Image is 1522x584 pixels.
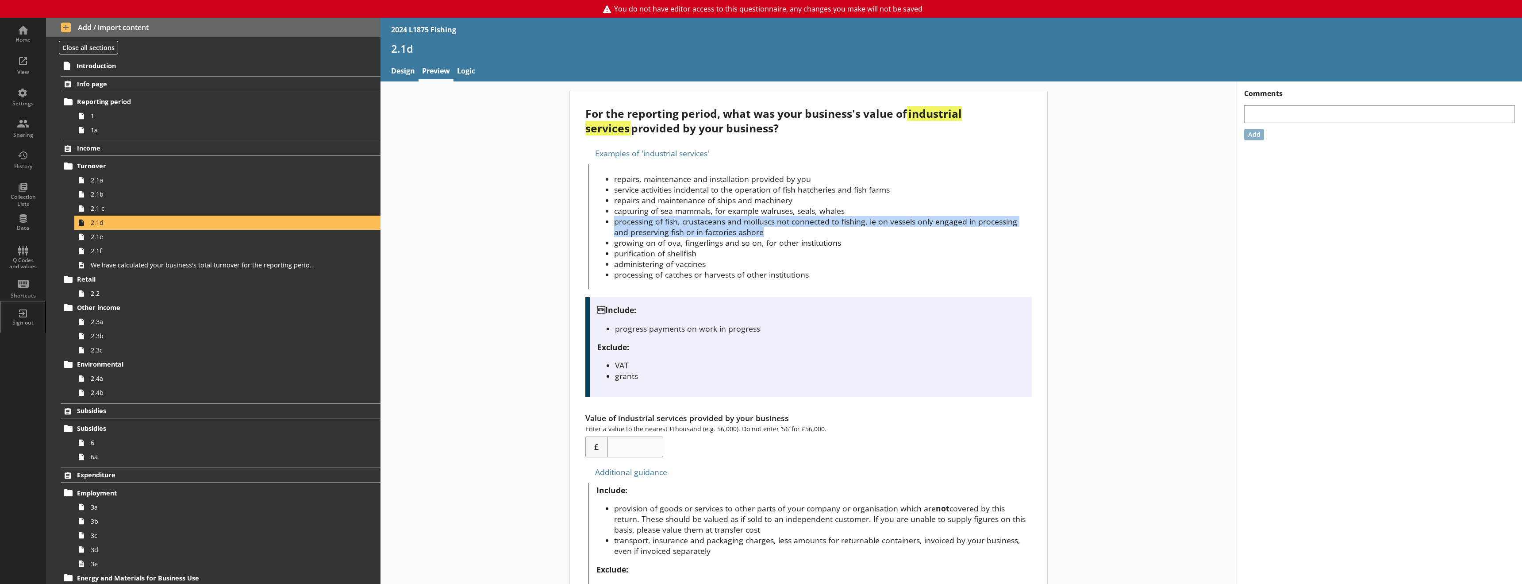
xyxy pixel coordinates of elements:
a: 1a [74,123,380,137]
a: 2.4a [74,371,380,386]
div: Settings [8,100,38,107]
a: 3a [74,500,380,514]
span: Energy and Materials for Business Use [77,574,312,582]
li: processing of catches or harvests of other institutions [614,269,1032,280]
span: 2.1f [91,247,315,255]
span: Subsidies [77,424,312,433]
li: Retail2.2 [65,272,380,301]
span: 6a [91,453,315,461]
li: provision of goods or services to other parts of your company or organisation which are covered b... [614,503,1032,535]
a: Retail [61,272,380,286]
li: service activities incidental to the operation of fish hatcheries and fish farms [614,184,1032,195]
li: Environmental2.4a2.4b [65,357,380,400]
span: Environmental [77,360,312,368]
a: Employment [61,486,380,500]
a: Subsidies [61,422,380,436]
a: 3e [74,557,380,571]
a: 3c [74,528,380,542]
span: 2.4b [91,388,315,397]
span: Add / import content [61,23,366,32]
span: 2.1e [91,232,315,241]
a: 3d [74,542,380,557]
a: 6a [74,450,380,464]
a: 1 [74,109,380,123]
li: Employment3a3b3c3d3e [65,486,380,571]
div: Data [8,224,38,232]
strong: Exclude: [596,564,628,575]
span: Employment [77,489,312,497]
span: 1a [91,126,315,134]
a: Logic [454,62,479,81]
li: IncomeTurnover2.1a2.1b2.1 c2.1d2.1e2.1fWe have calculated your business's total turnover for the ... [46,141,380,400]
a: Expenditure [61,468,380,483]
div: For the reporting period, what was your business's value of provided by your business? [585,106,1032,135]
li: Other income2.3a2.3b2.3c [65,301,380,357]
span: 2.2 [91,289,315,298]
li: administering of vaccines [614,259,1032,269]
a: 2.3c [74,343,380,357]
strong: Include: [596,485,627,495]
li: Turnover2.1a2.1b2.1 c2.1d2.1e2.1fWe have calculated your business's total turnover for the report... [65,159,380,272]
span: 2.1b [91,190,315,198]
div: Q Codes and values [8,257,38,270]
span: 3c [91,531,315,540]
span: Info page [77,80,312,88]
span: 2.1 c [91,204,315,213]
div: Sharing [8,131,38,139]
span: 2.3c [91,346,315,354]
a: Subsidies [61,403,380,418]
h1: Comments [1237,81,1522,98]
a: 2.1f [74,244,380,258]
a: 3b [74,514,380,528]
div: Collection Lists [8,193,38,207]
a: 2.3a [74,315,380,329]
span: Introduction [77,62,312,70]
a: Other income [61,301,380,315]
div: 2024 L1875 Fishing [391,25,456,35]
a: 2.1d [74,216,380,230]
span: 2.1d [91,218,315,227]
span: Other income [77,303,312,312]
a: We have calculated your business's total turnover for the reporting period to be [total]. Is that... [74,258,380,272]
span: 2.1a [91,176,315,184]
a: 2.1 c [74,201,380,216]
span: 1 [91,112,315,120]
span: 2.3b [91,332,315,340]
a: 2.1e [74,230,380,244]
span: We have calculated your business's total turnover for the reporting period to be [total]. Is that... [91,261,315,269]
div: Shortcuts [8,292,38,299]
span: 2.4a [91,374,315,383]
li: Subsidies66a [65,422,380,464]
span: Retail [77,275,312,283]
button: Add / import content [46,18,380,37]
a: 2.3b [74,329,380,343]
span: Income [77,144,312,152]
a: Income [61,141,380,156]
span: 3d [91,545,315,554]
span: 3e [91,560,315,568]
li: transport, insurance and packaging charges, less amounts for returnable containers, invoiced by y... [614,535,1032,556]
span: 3b [91,517,315,526]
li: growing on of ova, fingerlings and so on, for other institutions [614,237,1032,248]
li: repairs and maintenance of ships and machinery [614,195,1032,205]
a: Introduction [60,58,380,73]
div: Additional guidance [585,465,1032,479]
span: Turnover [77,162,312,170]
li: repairs, maintenance and installation provided by you [614,174,1032,184]
span: Reporting period [77,97,312,106]
li: progress payments on work in progress [615,323,1024,334]
span: Subsidies [77,406,312,415]
div: Home [8,36,38,43]
a: Reporting period [61,95,380,109]
a: 2.4b [74,386,380,400]
li: grants [615,371,1024,381]
button: Close all sections [59,41,118,54]
strong: industrial services [585,106,962,135]
li: Info pageReporting period11a [46,76,380,137]
div: Examples of 'industrial services' [585,146,1032,160]
li: VAT [615,360,1024,371]
a: Environmental [61,357,380,371]
a: Turnover [61,159,380,173]
div: History [8,163,38,170]
span: Expenditure [77,471,312,479]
